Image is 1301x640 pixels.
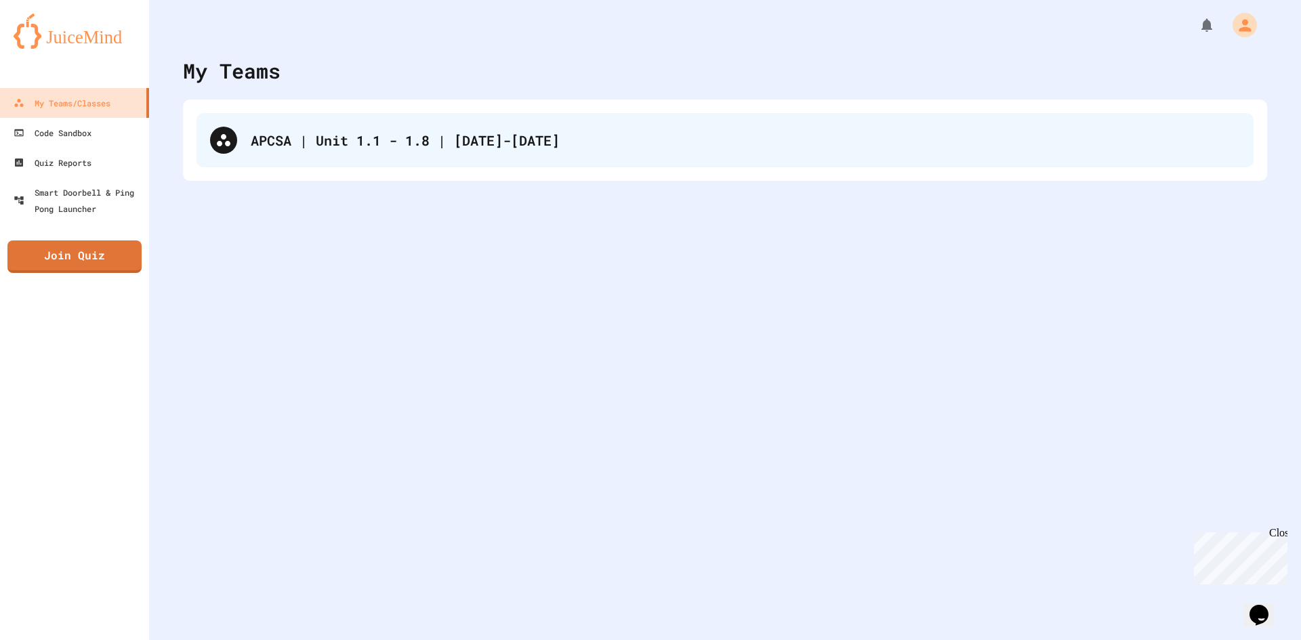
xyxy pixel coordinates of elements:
iframe: chat widget [1189,527,1287,584]
div: APCSA | Unit 1.1 - 1.8 | [DATE]-[DATE] [251,130,1240,150]
div: Chat with us now!Close [5,5,94,86]
div: Smart Doorbell & Ping Pong Launcher [14,184,144,217]
iframe: chat widget [1244,586,1287,626]
a: Join Quiz [7,240,142,273]
div: APCSA | Unit 1.1 - 1.8 | [DATE]-[DATE] [197,113,1254,167]
div: Code Sandbox [14,125,91,141]
div: Quiz Reports [14,154,91,171]
img: logo-orange.svg [14,14,136,49]
div: My Teams/Classes [14,95,110,111]
div: My Account [1218,9,1260,41]
div: My Notifications [1174,14,1218,37]
div: My Teams [183,56,281,86]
